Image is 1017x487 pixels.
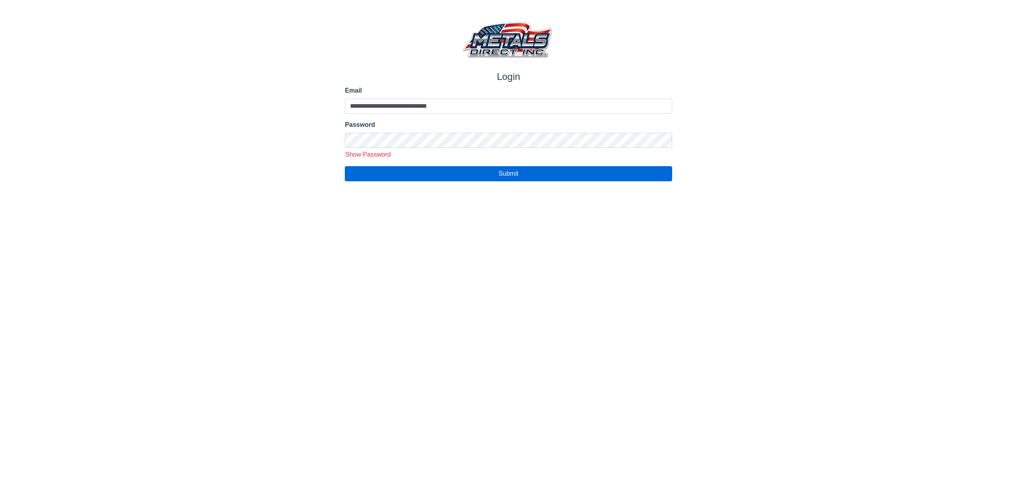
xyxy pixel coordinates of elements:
[345,86,672,95] label: Email
[342,149,394,160] button: Show Password
[345,151,391,158] span: Show Password
[345,166,672,181] button: Submit
[499,170,518,177] span: Submit
[345,71,672,83] h1: Login
[345,120,672,130] label: Password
